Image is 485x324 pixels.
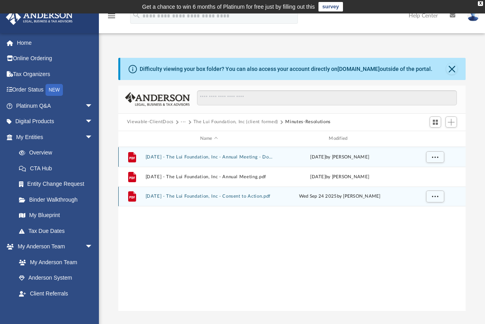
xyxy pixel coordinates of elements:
[85,98,101,114] span: arrow_drop_down
[430,116,441,128] button: Switch to Grid View
[337,66,380,72] a: [DOMAIN_NAME]
[276,135,403,142] div: Modified
[11,270,101,286] a: Anderson System
[181,118,186,126] button: ···
[446,63,457,74] button: Close
[318,2,343,11] a: survey
[407,135,462,142] div: id
[107,15,116,21] a: menu
[193,118,278,126] button: The Lui Foundation, Inc (client formed)
[6,51,105,67] a: Online Ordering
[85,129,101,145] span: arrow_drop_down
[4,10,75,25] img: Anderson Advisors Platinum Portal
[11,286,101,301] a: Client Referrals
[122,135,142,142] div: id
[145,135,272,142] div: Name
[11,254,97,270] a: My Anderson Team
[6,114,105,130] a: Digital Productsarrow_drop_down
[85,114,101,130] span: arrow_drop_down
[107,11,116,21] i: menu
[11,176,105,192] a: Entity Change Request
[445,116,457,128] button: Add
[467,10,479,21] img: User Pic
[145,154,273,159] button: [DATE] - The Lui Foundation, Inc - Annual Meeting - DocuSigned.pdf
[140,65,432,73] div: Difficulty viewing your box folder? You can also access your account directly on outside of the p...
[145,174,273,179] button: [DATE] - The Lui Foundation, Inc - Annual Meeting.pdf
[6,98,105,114] a: Platinum Q&Aarrow_drop_down
[85,239,101,255] span: arrow_drop_down
[11,192,105,208] a: Binder Walkthrough
[118,147,466,311] div: grid
[11,208,101,223] a: My Blueprint
[132,11,141,19] i: search
[145,194,273,199] button: [DATE] - The Lui Foundation, Inc - Consent to Action.pdf
[6,129,105,145] a: My Entitiesarrow_drop_down
[6,35,105,51] a: Home
[6,82,105,98] a: Order StatusNEW
[11,145,105,161] a: Overview
[426,151,444,163] button: More options
[276,153,404,160] div: [DATE] by [PERSON_NAME]
[197,90,457,105] input: Search files and folders
[276,193,404,200] div: Wed Sep 24 2025 by [PERSON_NAME]
[11,223,105,239] a: Tax Due Dates
[6,66,105,82] a: Tax Organizers
[6,239,101,255] a: My Anderson Teamarrow_drop_down
[276,173,404,180] div: [DATE] by [PERSON_NAME]
[142,2,315,11] div: Get a chance to win 6 months of Platinum for free just by filling out this
[127,118,174,126] button: Viewable-ClientDocs
[11,160,105,176] a: CTA Hub
[478,1,483,6] div: close
[426,191,444,202] button: More options
[285,118,330,126] button: Minutes-Resolutions
[45,84,63,96] div: NEW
